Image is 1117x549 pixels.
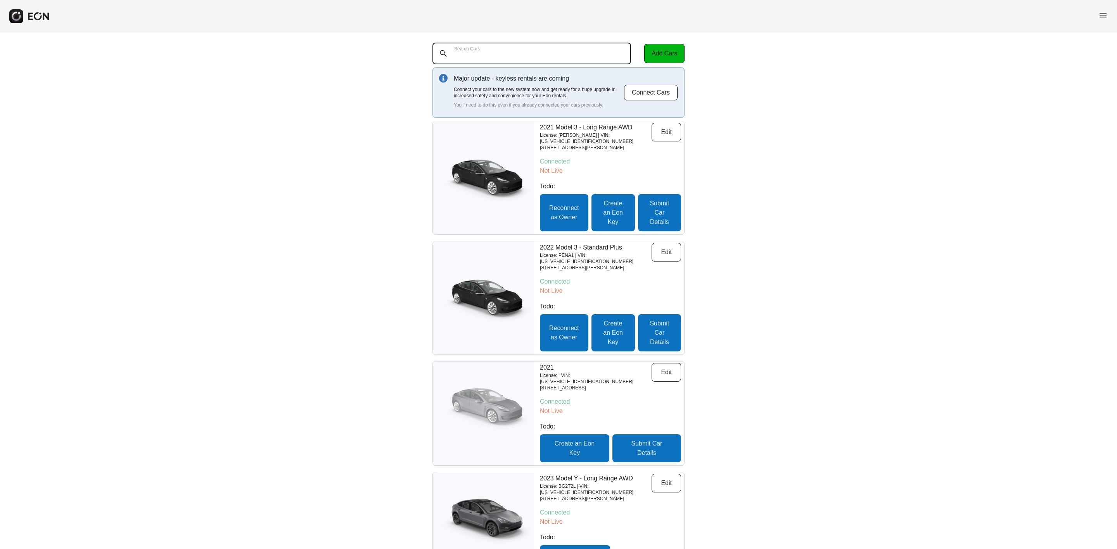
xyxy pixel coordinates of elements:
[540,517,681,527] p: Not Live
[540,194,588,231] button: Reconnect as Owner
[540,385,652,391] p: [STREET_ADDRESS]
[540,474,652,483] p: 2023 Model Y - Long Range AWD
[540,277,681,286] p: Connected
[540,483,652,496] p: License: BG2T2L | VIN: [US_VEHICLE_IDENTIFICATION_NUMBER]
[433,388,534,439] img: car
[540,132,652,145] p: License: [PERSON_NAME] | VIN: [US_VEHICLE_IDENTIFICATION_NUMBER]
[540,314,588,351] button: Reconnect as Owner
[1098,10,1108,20] span: menu
[652,123,681,141] button: Edit
[439,74,448,83] img: info
[644,44,685,63] button: Add Cars
[540,166,681,176] p: Not Live
[454,46,480,52] label: Search Cars
[540,434,609,462] button: Create an Eon Key
[540,145,652,151] p: [STREET_ADDRESS][PERSON_NAME]
[540,157,681,166] p: Connected
[540,397,681,406] p: Connected
[540,265,652,271] p: [STREET_ADDRESS][PERSON_NAME]
[540,363,652,372] p: 2021
[540,372,652,385] p: License: | VIN: [US_VEHICLE_IDENTIFICATION_NUMBER]
[624,84,678,101] button: Connect Cars
[540,252,652,265] p: License: PENA1 | VIN: [US_VEHICLE_IDENTIFICATION_NUMBER]
[454,74,624,83] p: Major update - keyless rentals are coming
[540,302,681,311] p: Todo:
[540,496,652,502] p: [STREET_ADDRESS][PERSON_NAME]
[540,286,681,296] p: Not Live
[454,86,624,99] p: Connect your cars to the new system now and get ready for a huge upgrade in increased safety and ...
[638,314,681,351] button: Submit Car Details
[540,243,652,252] p: 2022 Model 3 - Standard Plus
[540,182,681,191] p: Todo:
[591,194,635,231] button: Create an Eon Key
[652,363,681,382] button: Edit
[638,194,681,231] button: Submit Car Details
[591,314,635,351] button: Create an Eon Key
[652,243,681,262] button: Edit
[652,474,681,492] button: Edit
[540,123,652,132] p: 2021 Model 3 - Long Range AWD
[540,508,681,517] p: Connected
[540,422,681,431] p: Todo:
[540,406,681,416] p: Not Live
[433,273,534,323] img: car
[433,494,534,545] img: car
[433,153,534,203] img: car
[612,434,681,462] button: Submit Car Details
[540,533,681,542] p: Todo:
[454,102,624,108] p: You'll need to do this even if you already connected your cars previously.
